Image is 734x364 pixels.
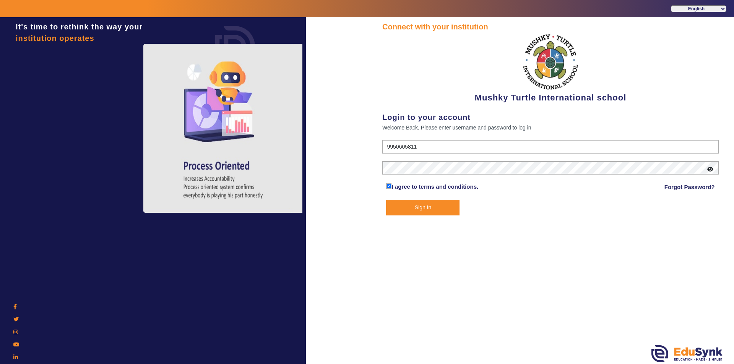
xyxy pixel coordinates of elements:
img: login4.png [143,44,304,213]
img: login.png [206,17,264,74]
span: It's time to rethink the way your [16,23,143,31]
span: institution operates [16,34,94,42]
div: Mushky Turtle International school [382,32,719,104]
img: edusynk.png [651,345,723,362]
img: f2cfa3ea-8c3d-4776-b57d-4b8cb03411bc [522,32,579,91]
a: Forgot Password? [664,183,715,192]
button: Sign In [386,200,460,215]
div: Welcome Back, Please enter username and password to log in [382,123,719,132]
a: I agree to terms and conditions. [391,183,478,190]
input: User Name [382,140,719,154]
div: Connect with your institution [382,21,719,32]
div: Login to your account [382,112,719,123]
